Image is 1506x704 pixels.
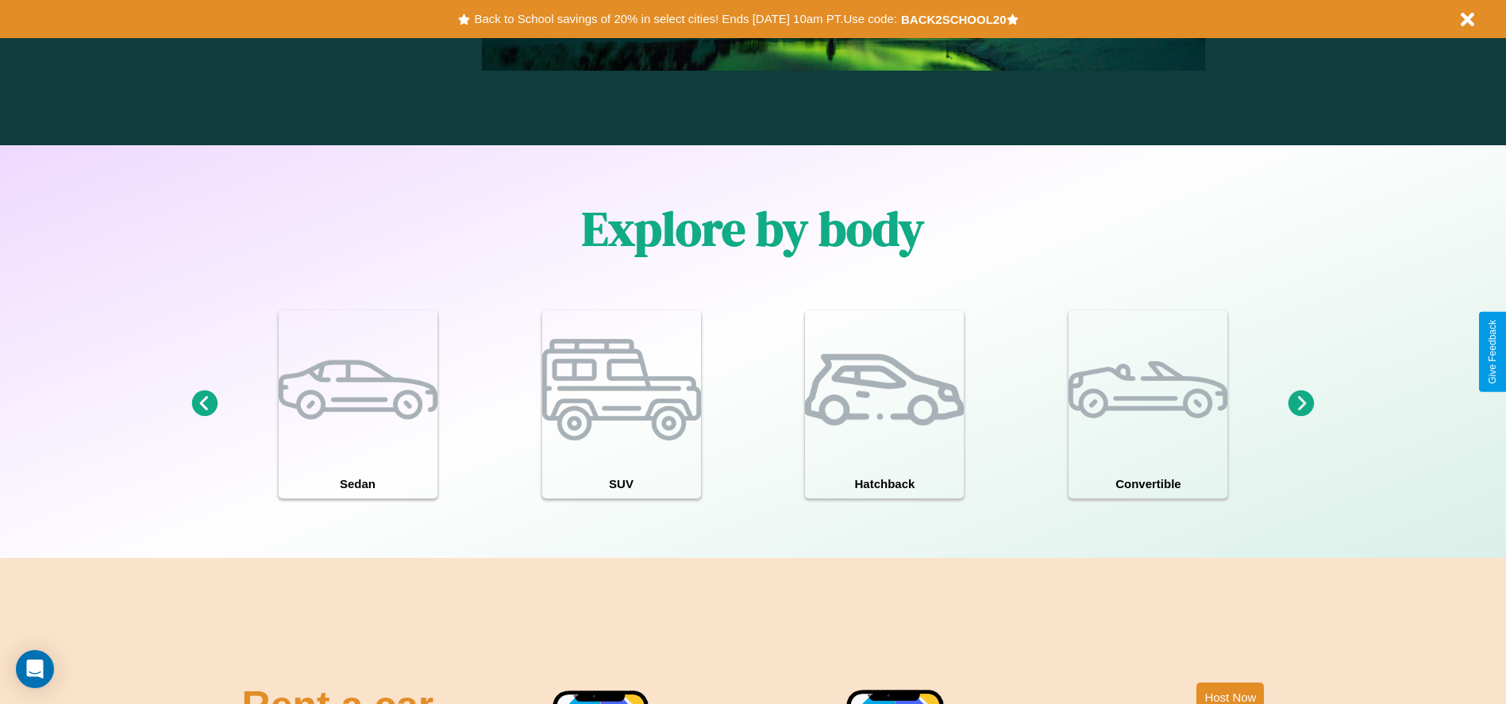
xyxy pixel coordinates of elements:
[16,650,54,688] div: Open Intercom Messenger
[901,13,1007,26] b: BACK2SCHOOL20
[542,469,701,498] h4: SUV
[1487,320,1498,384] div: Give Feedback
[582,196,924,261] h1: Explore by body
[279,469,437,498] h4: Sedan
[1069,469,1227,498] h4: Convertible
[470,8,900,30] button: Back to School savings of 20% in select cities! Ends [DATE] 10am PT.Use code:
[805,469,964,498] h4: Hatchback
